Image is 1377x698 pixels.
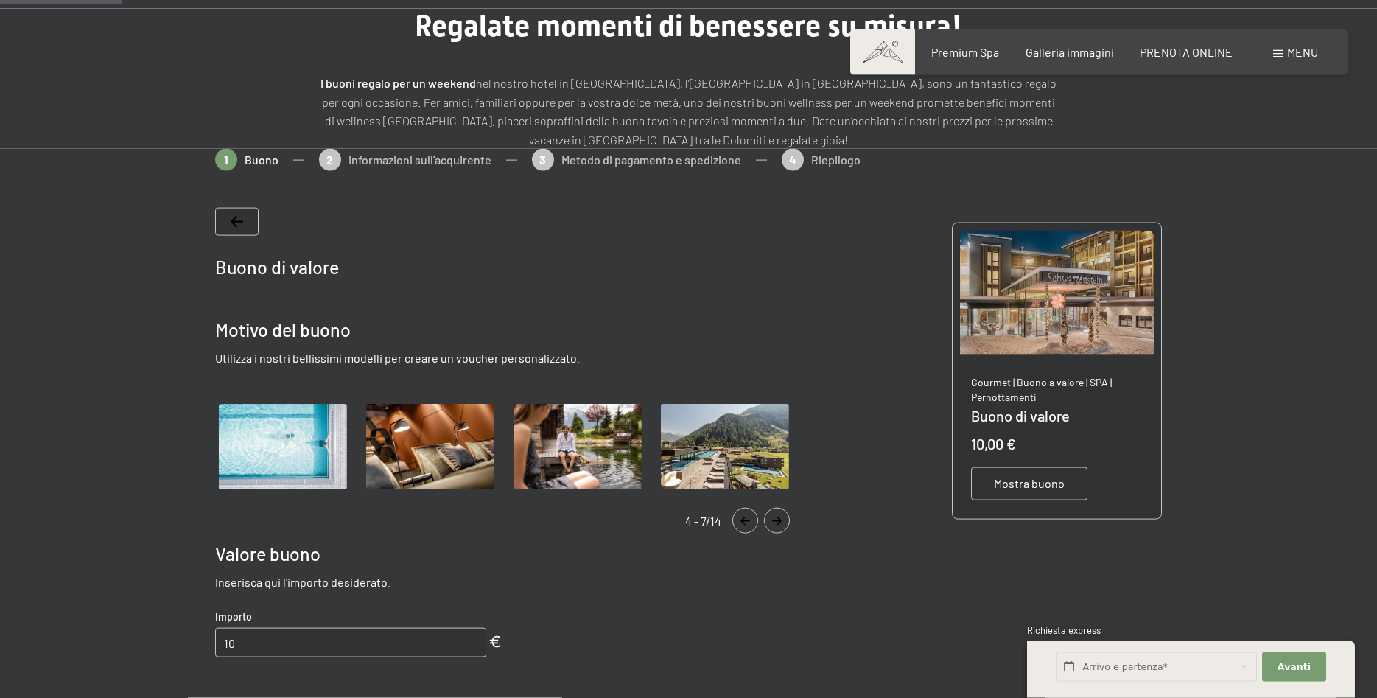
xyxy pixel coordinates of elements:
[931,45,999,59] a: Premium Spa
[1278,660,1311,674] span: Avanti
[1287,45,1318,59] span: Menu
[1027,624,1101,636] span: Richiesta express
[1026,45,1114,59] a: Galleria immagini
[320,74,1057,149] p: nel nostro hotel in [GEOGRAPHIC_DATA], l’[GEOGRAPHIC_DATA] in [GEOGRAPHIC_DATA], sono un fantasti...
[320,76,476,90] strong: I buoni regalo per un weekend
[415,9,962,43] span: Regalate momenti di benessere su misura!
[1262,652,1325,683] button: Avanti
[1140,45,1233,59] a: PRENOTA ONLINE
